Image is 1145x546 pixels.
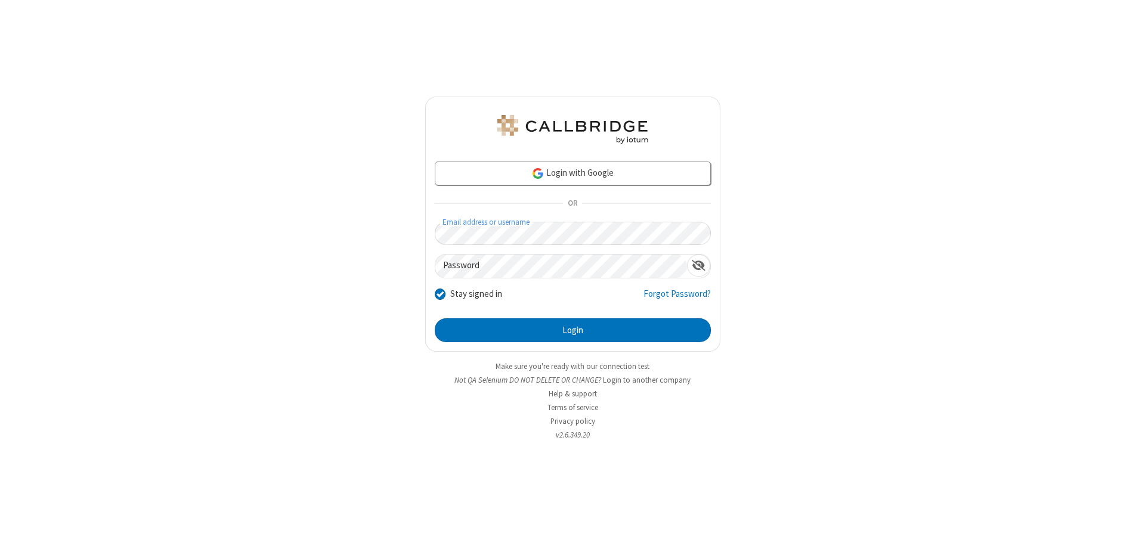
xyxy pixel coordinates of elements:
a: Privacy policy [550,416,595,426]
span: OR [563,196,582,212]
a: Make sure you're ready with our connection test [496,361,649,371]
img: google-icon.png [531,167,544,180]
input: Email address or username [435,222,711,245]
a: Login with Google [435,162,711,185]
button: Login [435,318,711,342]
a: Terms of service [547,402,598,412]
button: Login to another company [603,374,691,386]
img: QA Selenium DO NOT DELETE OR CHANGE [495,115,650,144]
a: Help & support [549,389,597,399]
iframe: Chat [1115,515,1136,538]
li: Not QA Selenium DO NOT DELETE OR CHANGE? [425,374,720,386]
a: Forgot Password? [643,287,711,310]
input: Password [435,255,687,278]
label: Stay signed in [450,287,502,301]
li: v2.6.349.20 [425,429,720,440]
div: Show password [687,255,710,277]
